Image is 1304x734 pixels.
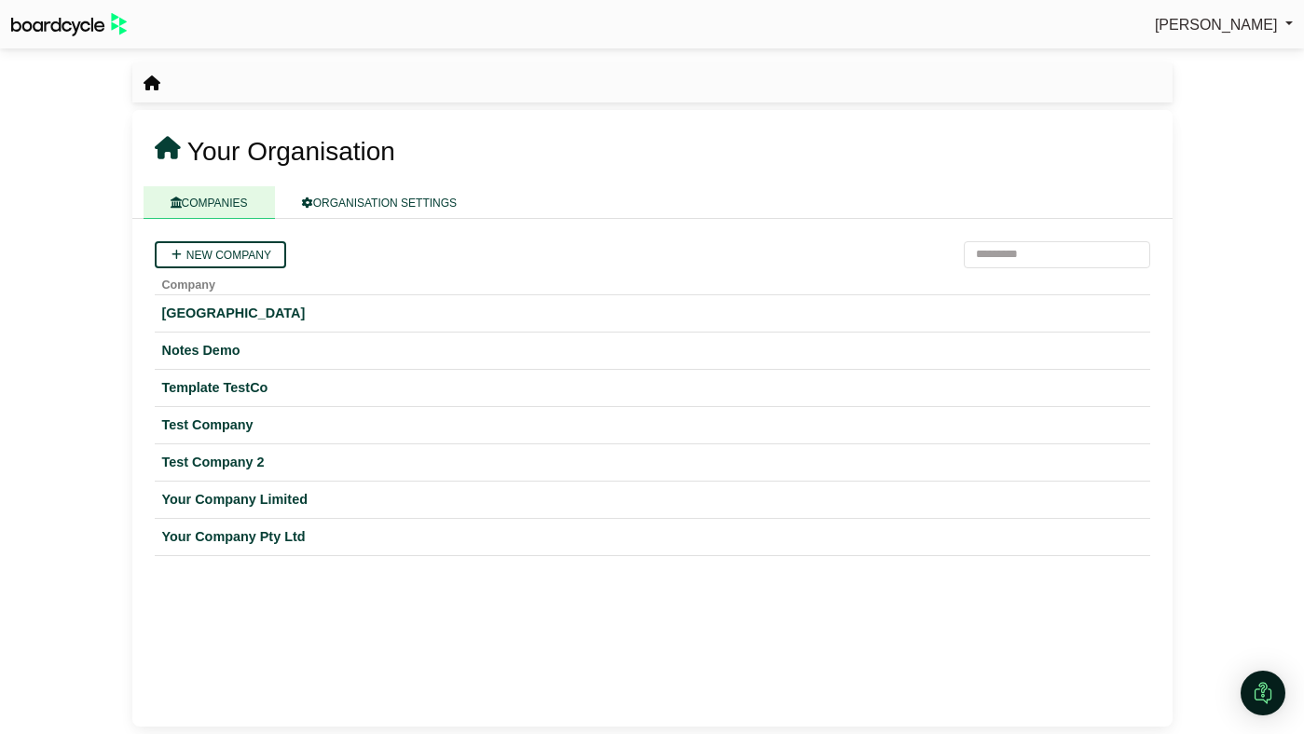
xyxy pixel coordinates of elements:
span: [PERSON_NAME] [1155,17,1278,33]
a: Template TestCo [162,377,1143,399]
a: New company [155,241,286,268]
a: Your Company Limited [162,489,1143,510]
nav: breadcrumb [144,72,160,96]
a: Test Company 2 [162,452,1143,473]
a: Notes Demo [162,340,1143,361]
th: Company [155,268,1150,295]
a: [PERSON_NAME] [1155,13,1293,37]
a: COMPANIES [144,186,275,219]
a: ORGANISATION SETTINGS [275,186,484,219]
a: Test Company [162,415,1143,436]
div: Open Intercom Messenger [1241,671,1285,715]
a: Your Company Pty Ltd [162,526,1143,548]
a: [GEOGRAPHIC_DATA] [162,303,1143,324]
img: BoardcycleBlackGreen-aaafeed430059cb809a45853b8cf6d952af9d84e6e89e1f1685b34bfd5cb7d64.svg [11,13,127,36]
span: Your Organisation [187,137,395,166]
